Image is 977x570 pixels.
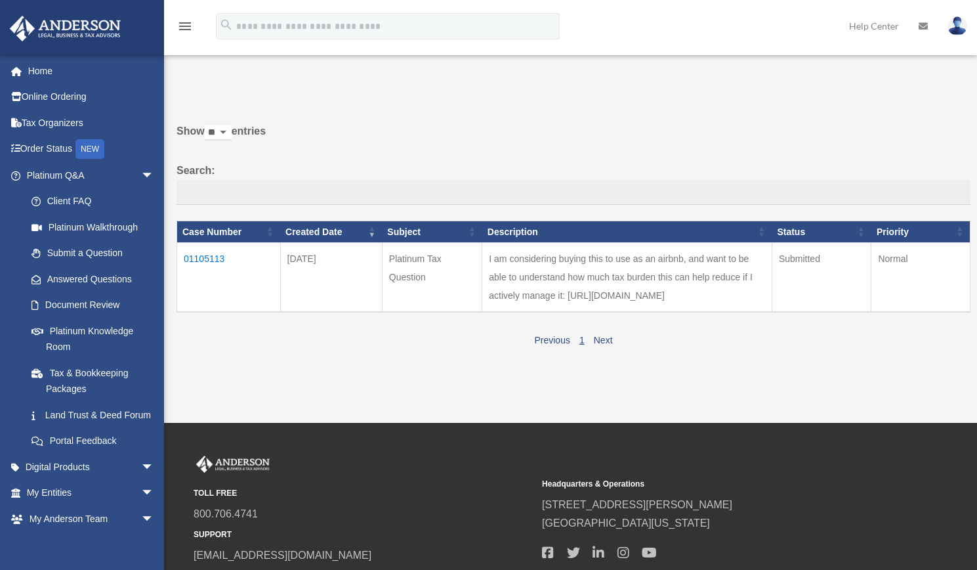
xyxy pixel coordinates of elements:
[194,456,272,473] img: Anderson Advisors Platinum Portal
[177,221,281,243] th: Case Number: activate to sort column ascending
[9,58,174,84] a: Home
[947,16,967,35] img: User Pic
[141,506,167,533] span: arrow_drop_down
[871,243,970,313] td: Normal
[194,528,533,542] small: SUPPORT
[177,18,193,34] i: menu
[9,136,174,163] a: Order StatusNEW
[18,318,167,360] a: Platinum Knowledge Room
[542,499,732,510] a: [STREET_ADDRESS][PERSON_NAME]
[772,243,871,313] td: Submitted
[177,243,281,313] td: 01105113
[542,477,881,491] small: Headquarters & Operations
[141,454,167,481] span: arrow_drop_down
[205,125,232,141] select: Showentries
[177,23,193,34] a: menu
[382,243,482,313] td: Platinum Tax Question
[18,402,167,428] a: Land Trust & Deed Forum
[141,480,167,507] span: arrow_drop_down
[9,480,174,506] a: My Entitiesarrow_drop_down
[18,188,167,215] a: Client FAQ
[6,16,125,41] img: Anderson Advisors Platinum Portal
[280,221,382,243] th: Created Date: activate to sort column ascending
[482,221,772,243] th: Description: activate to sort column ascending
[177,180,970,205] input: Search:
[9,162,167,188] a: Platinum Q&Aarrow_drop_down
[18,214,167,240] a: Platinum Walkthrough
[9,454,174,480] a: Digital Productsarrow_drop_down
[219,18,234,32] i: search
[482,243,772,313] td: I am considering buying this to use as an airbnb, and want to be able to understand how much tax ...
[141,162,167,189] span: arrow_drop_down
[194,487,533,500] small: TOLL FREE
[177,162,970,205] label: Search:
[18,428,167,454] a: Portal Feedback
[772,221,871,243] th: Status: activate to sort column ascending
[534,335,570,345] a: Previous
[542,517,710,529] a: [GEOGRAPHIC_DATA][US_STATE]
[177,122,970,154] label: Show entries
[594,335,613,345] a: Next
[9,84,174,110] a: Online Ordering
[18,240,167,267] a: Submit a Question
[871,221,970,243] th: Priority: activate to sort column ascending
[18,266,161,292] a: Answered Questions
[9,506,174,532] a: My Anderson Teamarrow_drop_down
[579,335,585,345] a: 1
[75,139,104,159] div: NEW
[18,360,167,402] a: Tax & Bookkeeping Packages
[194,550,371,561] a: [EMAIL_ADDRESS][DOMAIN_NAME]
[9,110,174,136] a: Tax Organizers
[194,508,258,519] a: 800.706.4741
[18,292,167,318] a: Document Review
[382,221,482,243] th: Subject: activate to sort column ascending
[280,243,382,313] td: [DATE]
